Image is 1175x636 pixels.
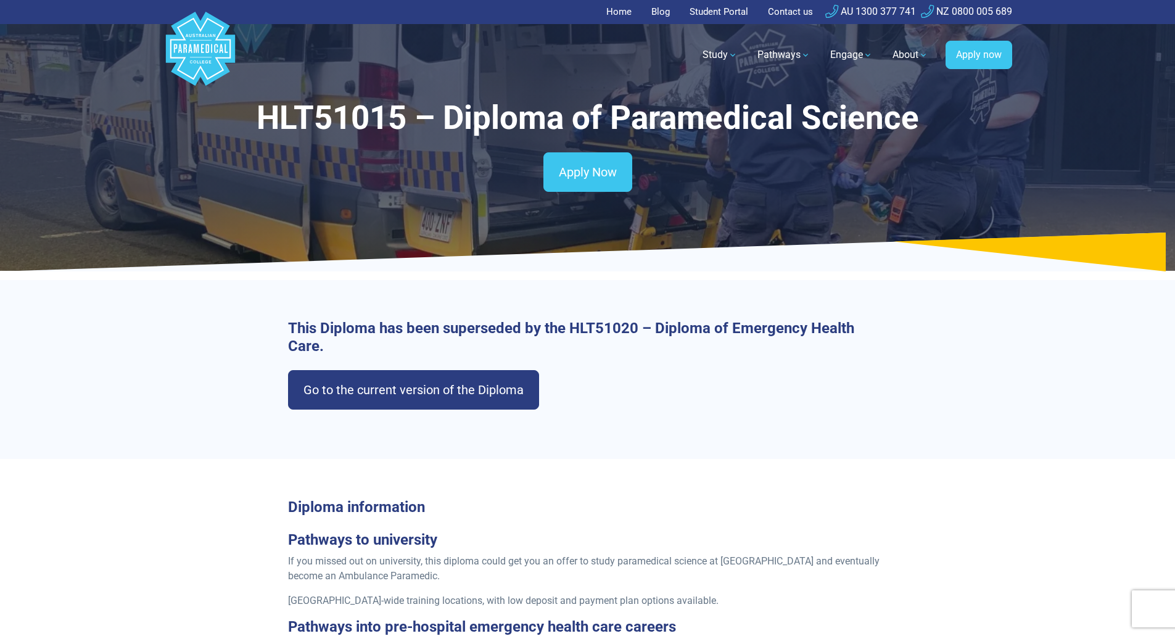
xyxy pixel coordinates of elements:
[288,531,887,549] h3: Pathways to university
[227,99,949,138] h1: HLT51015 – Diploma of Paramedical Science
[825,6,916,17] a: AU 1300 377 741
[823,38,880,72] a: Engage
[750,38,818,72] a: Pathways
[946,41,1012,69] a: Apply now
[288,498,887,516] h3: Diploma information
[288,370,539,410] a: Go to the current version of the Diploma
[921,6,1012,17] a: NZ 0800 005 689
[695,38,745,72] a: Study
[288,320,887,355] h3: This Diploma has been superseded by the HLT51020 – Diploma of Emergency Health Care.
[288,593,887,608] p: [GEOGRAPHIC_DATA]-wide training locations, with low deposit and payment plan options available.
[543,152,632,192] a: Apply Now
[163,24,237,86] a: Australian Paramedical College
[288,554,887,584] p: If you missed out on university, this diploma could get you an offer to study paramedical science...
[288,618,887,636] h3: Pathways into pre-hospital emergency health care careers
[885,38,936,72] a: About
